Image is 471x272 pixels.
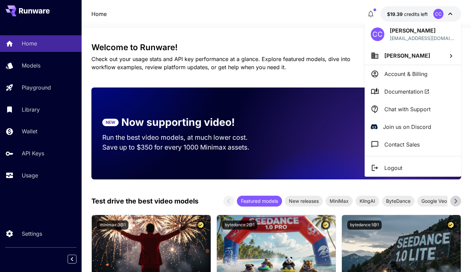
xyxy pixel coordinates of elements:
div: atssajoa@gmail.com [390,35,455,42]
p: Join us on Discord [383,123,431,131]
p: Logout [384,164,402,172]
p: Account & Billing [384,70,428,78]
button: [PERSON_NAME] [365,46,461,65]
p: Chat with Support [384,105,431,113]
span: [PERSON_NAME] [384,52,430,59]
p: [EMAIL_ADDRESS][DOMAIN_NAME] [390,35,455,42]
p: [PERSON_NAME] [390,26,455,35]
span: Documentation [384,88,430,96]
p: Contact Sales [384,140,420,149]
div: CC [371,27,384,41]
